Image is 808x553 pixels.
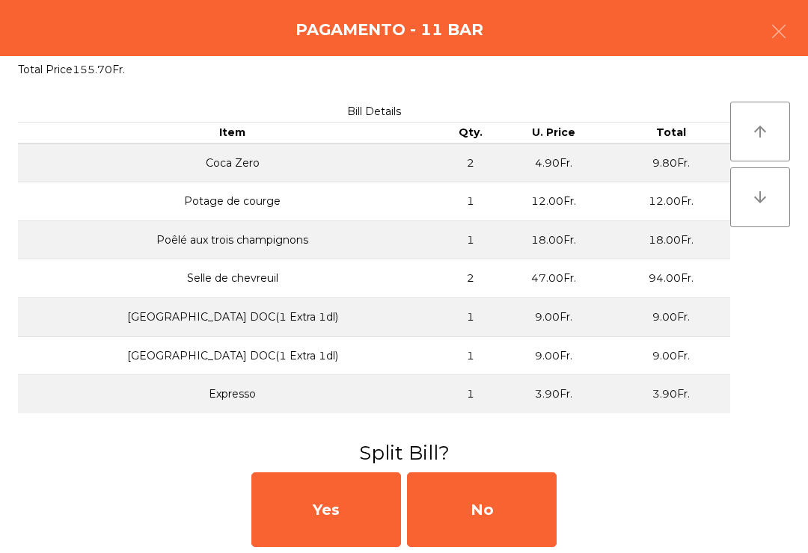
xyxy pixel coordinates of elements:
[447,375,495,413] td: 1
[495,143,612,182] td: 4.90Fr.
[495,182,612,221] td: 12.00Fr.
[18,123,447,143] th: Item
[613,123,730,143] th: Total
[495,298,612,337] td: 9.00Fr.
[18,182,447,221] td: Potage de courge
[275,310,338,324] span: (1 Extra 1dl)
[18,220,447,259] td: Poêlé aux trois champignons
[11,439,797,466] h3: Split Bill?
[296,19,483,41] h4: Pagamento - 11 BAR
[447,123,495,143] th: Qty.
[730,102,790,161] button: arrow_upward
[73,63,125,76] span: 155.70Fr.
[613,336,730,375] td: 9.00Fr.
[613,259,730,298] td: 94.00Fr.
[18,259,447,298] td: Selle de chevreuil
[275,349,338,362] span: (1 Extra 1dl)
[447,220,495,259] td: 1
[347,105,401,118] span: Bill Details
[251,472,401,547] div: Yes
[18,375,447,413] td: Expresso
[495,336,612,375] td: 9.00Fr.
[613,143,730,182] td: 9.80Fr.
[495,123,612,143] th: U. Price
[613,182,730,221] td: 12.00Fr.
[407,472,557,547] div: No
[751,123,769,140] i: arrow_upward
[18,336,447,375] td: [GEOGRAPHIC_DATA] DOC
[447,259,495,298] td: 2
[447,298,495,337] td: 1
[18,298,447,337] td: [GEOGRAPHIC_DATA] DOC
[613,375,730,413] td: 3.90Fr.
[495,220,612,259] td: 18.00Fr.
[495,259,612,298] td: 47.00Fr.
[613,220,730,259] td: 18.00Fr.
[751,188,769,206] i: arrow_downward
[730,167,790,227] button: arrow_downward
[613,298,730,337] td: 9.00Fr.
[18,143,447,182] td: Coca Zero
[447,182,495,221] td: 1
[447,336,495,375] td: 1
[447,143,495,182] td: 2
[18,63,73,76] span: Total Price
[495,375,612,413] td: 3.90Fr.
